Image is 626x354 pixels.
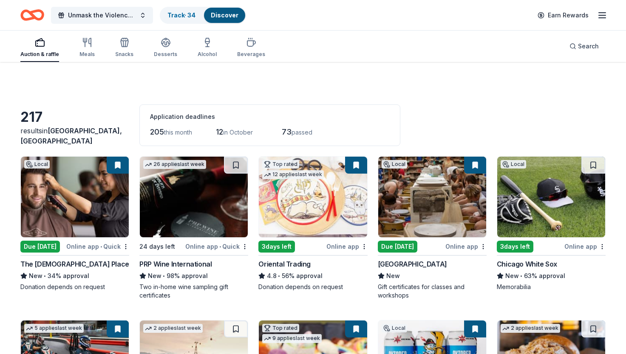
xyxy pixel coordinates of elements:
span: 12 [216,127,223,136]
div: Due [DATE] [378,241,417,253]
div: Donation depends on request [20,283,129,291]
a: Image for PRP Wine International26 applieslast week24 days leftOnline app•QuickPRP Wine Internati... [139,156,248,300]
div: The [DEMOGRAPHIC_DATA] Place [20,259,129,269]
a: Image for Oriental TradingTop rated12 applieslast week3days leftOnline appOriental Trading4.8•56%... [258,156,367,291]
a: Home [20,5,44,25]
img: Image for Oriental Trading [259,157,367,237]
a: Image for The Gents PlaceLocalDue [DATE]Online app•QuickThe [DEMOGRAPHIC_DATA] PlaceNew•34% appro... [20,156,129,291]
img: Image for The Gents Place [21,157,129,237]
div: 34% approval [20,271,129,281]
div: Local [382,324,407,332]
div: Snacks [115,51,133,58]
div: Online app Quick [185,241,248,252]
div: Memorabilia [497,283,606,291]
div: 2 applies last week [143,324,203,333]
button: Search [563,38,606,55]
div: 3 days left [258,241,295,253]
span: in [20,126,122,145]
img: Image for PRP Wine International [140,157,248,237]
span: • [100,243,102,250]
span: Unmask the Violence Gala [68,10,136,20]
span: • [520,273,522,279]
div: 3 days left [497,241,533,253]
button: Track· 34Discover [160,7,246,24]
div: 56% approval [258,271,367,281]
button: Meals [79,34,95,62]
div: Two in-home wine sampling gift certificates [139,283,248,300]
div: 9 applies last week [262,334,322,343]
div: Desserts [154,51,177,58]
div: Application deadlines [150,112,390,122]
span: • [163,273,165,279]
div: 63% approval [497,271,606,281]
div: Chicago White Sox [497,259,557,269]
div: 217 [20,109,129,126]
div: 24 days left [139,242,175,252]
div: 5 applies last week [24,324,84,333]
img: Image for Chicago White Sox [497,157,605,237]
div: Online app [445,241,487,252]
div: Meals [79,51,95,58]
div: Beverages [237,51,265,58]
span: passed [292,129,312,136]
button: Beverages [237,34,265,62]
span: • [44,273,46,279]
div: 26 applies last week [143,160,206,169]
a: Image for Chicago White SoxLocal3days leftOnline appChicago White SoxNew•63% approvalMemorabilia [497,156,606,291]
div: Donation depends on request [258,283,367,291]
span: in October [223,129,253,136]
button: Alcohol [198,34,217,62]
button: Auction & raffle [20,34,59,62]
span: New [29,271,42,281]
img: Image for Lillstreet Art Center [378,157,486,237]
a: Image for Lillstreet Art CenterLocalDue [DATE]Online app[GEOGRAPHIC_DATA]NewGift certificates for... [378,156,487,300]
div: Auction & raffle [20,51,59,58]
div: PRP Wine International [139,259,212,269]
span: 73 [282,127,292,136]
div: Local [501,160,526,169]
button: Snacks [115,34,133,62]
span: 205 [150,127,164,136]
span: 4.8 [267,271,277,281]
div: Oriental Trading [258,259,311,269]
span: Search [578,41,599,51]
div: Gift certificates for classes and workshops [378,283,487,300]
div: Local [382,160,407,169]
span: [GEOGRAPHIC_DATA], [GEOGRAPHIC_DATA] [20,126,122,145]
span: • [219,243,221,250]
div: 98% approval [139,271,248,281]
div: 2 applies last week [501,324,560,333]
a: Track· 34 [167,11,195,19]
div: Online app [564,241,606,252]
button: Desserts [154,34,177,62]
span: • [278,273,280,279]
span: New [386,271,400,281]
a: Discover [211,11,238,19]
div: [GEOGRAPHIC_DATA] [378,259,447,269]
span: this month [164,129,192,136]
div: Alcohol [198,51,217,58]
div: Due [DATE] [20,241,60,253]
a: Earn Rewards [533,8,594,23]
div: 12 applies last week [262,170,324,179]
div: results [20,126,129,146]
div: Online app Quick [66,241,129,252]
div: Top rated [262,160,299,169]
button: Unmask the Violence Gala [51,7,153,24]
span: New [505,271,519,281]
div: Online app [326,241,368,252]
div: Local [24,160,50,169]
div: Top rated [262,324,299,332]
span: New [148,271,161,281]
